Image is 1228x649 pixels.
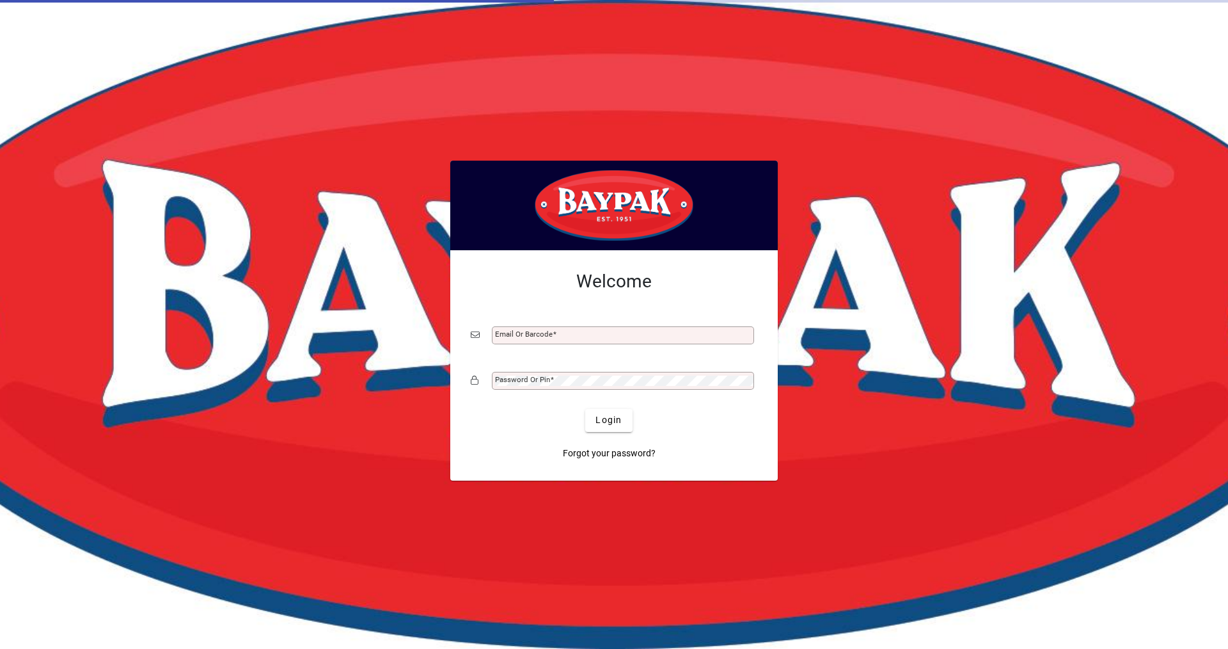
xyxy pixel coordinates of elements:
mat-label: Email or Barcode [495,330,553,339]
button: Login [585,409,632,432]
span: Login [595,413,622,427]
a: Forgot your password? [558,442,661,465]
mat-label: Password or Pin [495,375,550,384]
h2: Welcome [471,271,757,292]
span: Forgot your password? [563,447,656,460]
